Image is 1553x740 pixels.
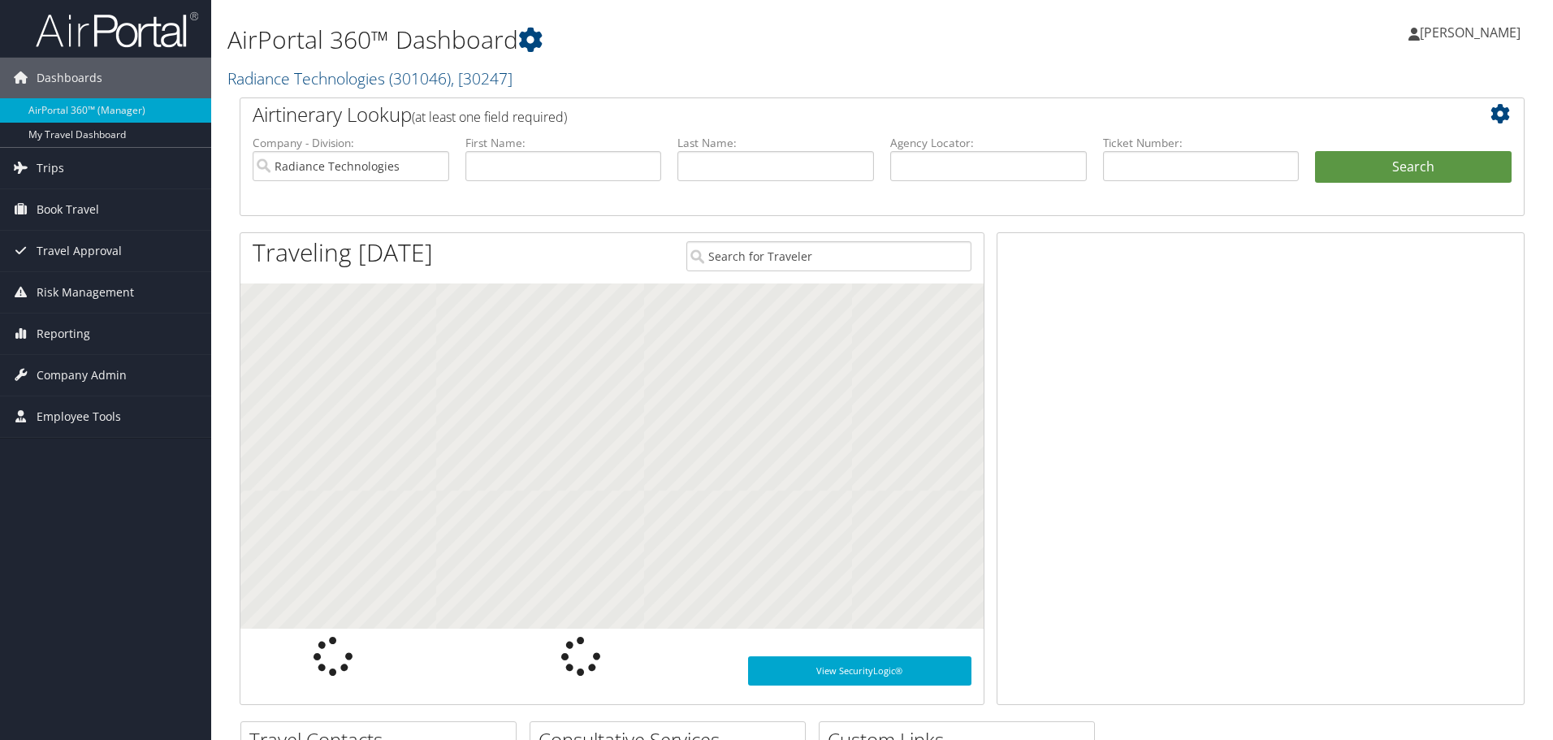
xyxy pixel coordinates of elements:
span: Trips [37,148,64,188]
span: , [ 30247 ] [451,67,513,89]
span: Book Travel [37,189,99,230]
span: (at least one field required) [412,108,567,126]
h2: Airtinerary Lookup [253,101,1404,128]
label: Company - Division: [253,135,449,151]
a: View SecurityLogic® [748,656,971,686]
span: [PERSON_NAME] [1420,24,1521,41]
img: airportal-logo.png [36,11,198,49]
span: Employee Tools [37,396,121,437]
label: First Name: [465,135,662,151]
span: Travel Approval [37,231,122,271]
span: Risk Management [37,272,134,313]
a: Radiance Technologies [227,67,513,89]
button: Search [1315,151,1512,184]
label: Last Name: [677,135,874,151]
label: Agency Locator: [890,135,1087,151]
span: Dashboards [37,58,102,98]
h1: Traveling [DATE] [253,236,433,270]
label: Ticket Number: [1103,135,1300,151]
span: Reporting [37,314,90,354]
span: Company Admin [37,355,127,396]
span: ( 301046 ) [389,67,451,89]
input: Search for Traveler [686,241,971,271]
a: [PERSON_NAME] [1408,8,1537,57]
h1: AirPortal 360™ Dashboard [227,23,1101,57]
